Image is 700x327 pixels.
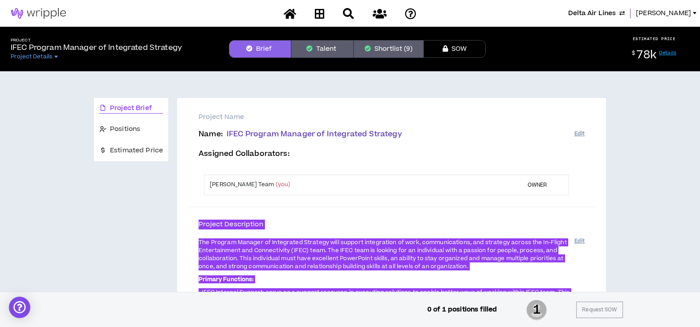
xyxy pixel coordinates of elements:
[423,40,486,58] button: SOW
[199,288,570,312] span: • IFEC Internal Support: serve as a support resource in executing solutions to enable better ways...
[227,129,402,139] span: IFEC Program Manager of Integrated Strategy
[636,8,691,18] span: [PERSON_NAME]
[526,299,547,321] span: 1
[199,112,585,122] p: Project Name
[110,103,152,113] span: Project Brief
[110,124,140,134] span: Positions
[576,302,623,318] button: Request SOW
[574,234,585,249] button: Edit
[199,238,567,270] span: The Program Manager of Integrated Strategy will support integration of work, communications, and ...
[568,8,616,18] span: Delta Air Lines
[110,146,163,155] span: Estimated Price
[11,42,182,53] p: IFEC Program Manager of Integrated Strategy
[632,49,635,57] sup: $
[199,220,585,229] p: Project Description
[9,297,30,318] div: Open Intercom Messenger
[354,40,423,58] button: Shortlist (9)
[276,180,291,188] span: (you)
[659,49,676,56] a: Details
[199,150,574,158] p: Assigned Collaborators :
[633,36,676,41] p: ESTIMATED PRICE
[291,40,354,58] button: Talent
[574,127,585,141] button: Edit
[229,40,291,58] button: Brief
[199,275,254,283] strong: Primary Functions:
[568,8,625,18] button: Delta Air Lines
[199,130,574,139] p: Name :
[636,47,656,63] span: 78k
[11,38,182,43] h5: Project
[427,305,497,315] p: 0 of 1 positions filled
[204,175,517,195] td: [PERSON_NAME] Team
[11,53,53,60] span: Project Details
